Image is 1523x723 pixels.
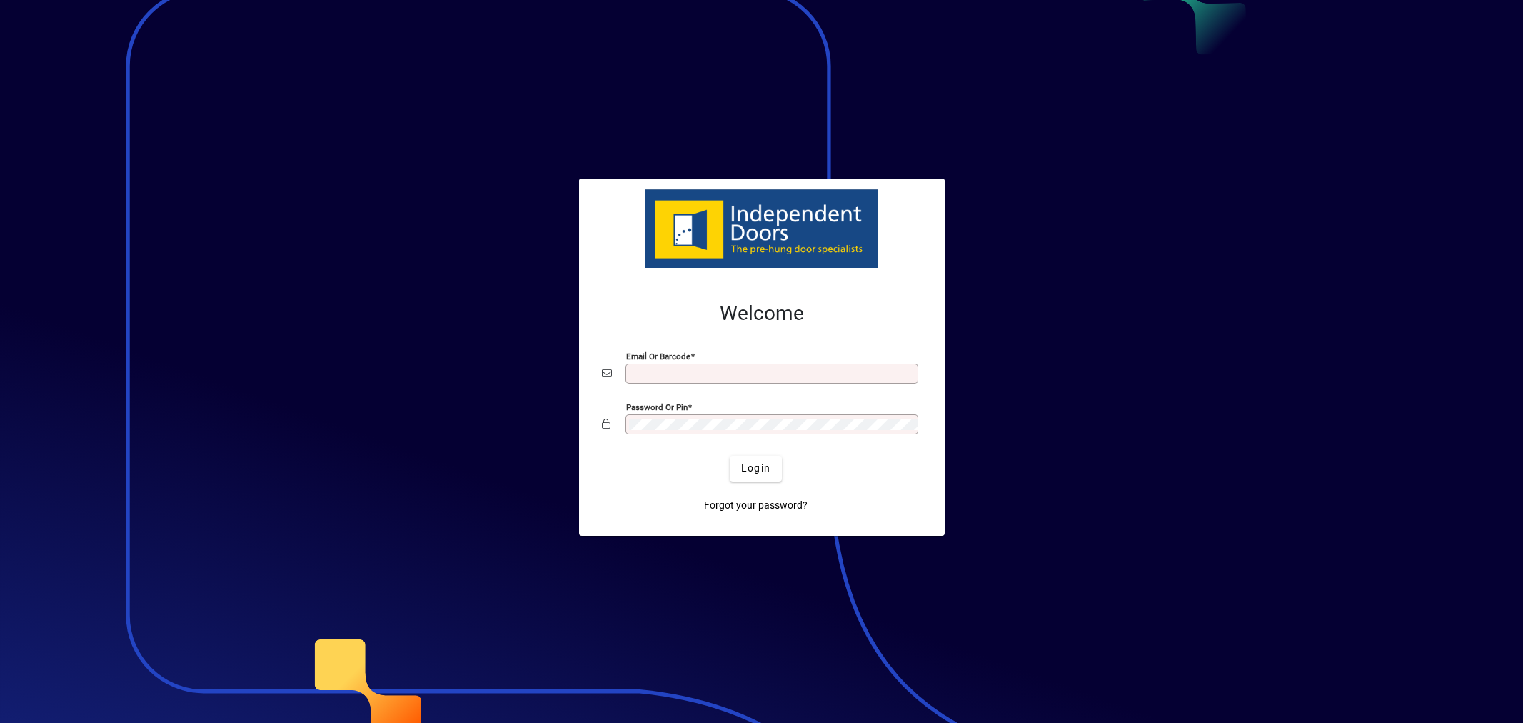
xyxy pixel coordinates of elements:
[741,461,770,476] span: Login
[730,456,782,482] button: Login
[626,402,688,412] mat-label: Password or Pin
[704,498,808,513] span: Forgot your password?
[698,493,813,519] a: Forgot your password?
[626,351,690,361] mat-label: Email or Barcode
[602,301,922,326] h2: Welcome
